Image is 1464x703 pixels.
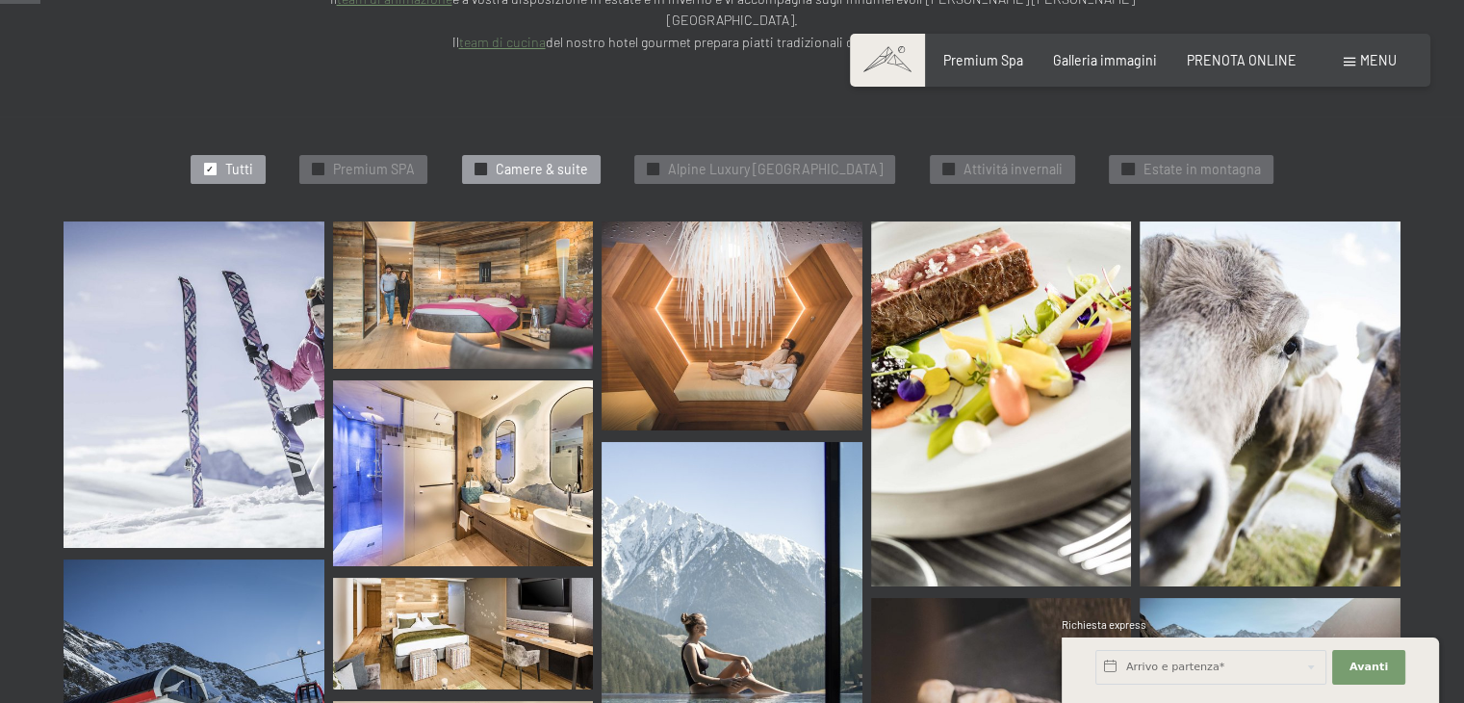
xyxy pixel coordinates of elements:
[333,380,594,566] img: Immagini
[333,160,415,179] span: Premium SPA
[944,164,952,175] span: ✓
[496,160,588,179] span: Camere & suite
[668,160,883,179] span: Alpine Luxury [GEOGRAPHIC_DATA]
[333,578,594,690] img: Immagini
[1360,52,1397,68] span: Menu
[333,221,594,368] img: Immagini
[1143,160,1260,179] span: Estate in montagna
[1187,52,1297,68] a: PRENOTA ONLINE
[476,164,484,175] span: ✓
[459,34,546,50] a: team di cucina
[206,164,214,175] span: ✓
[1332,650,1405,685] button: Avanti
[871,221,1132,586] img: Immagini
[943,52,1023,68] a: Premium Spa
[963,160,1063,179] span: Attivitá invernali
[1124,164,1132,175] span: ✓
[315,164,322,175] span: ✓
[602,221,862,430] img: Immagini
[1053,52,1157,68] a: Galleria immagini
[650,164,657,175] span: ✓
[64,221,324,547] img: Immagini
[1062,618,1146,631] span: Richiesta express
[1349,660,1388,675] span: Avanti
[1140,221,1400,586] img: Immagini
[225,160,253,179] span: Tutti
